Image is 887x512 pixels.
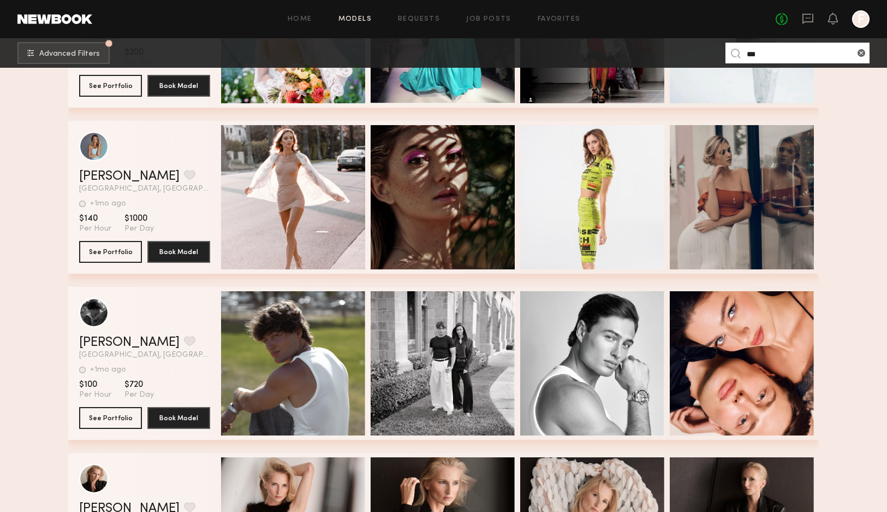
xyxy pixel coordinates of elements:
button: Book Model [147,407,210,429]
a: Requests [398,16,440,23]
a: [PERSON_NAME] [79,170,180,183]
a: [PERSON_NAME] [79,336,180,349]
span: [GEOGRAPHIC_DATA], [GEOGRAPHIC_DATA] [79,185,210,193]
span: $720 [124,379,154,390]
button: Advanced Filters [17,42,110,64]
span: Per Hour [79,390,111,400]
div: +1mo ago [90,200,126,208]
button: Book Model [147,75,210,97]
span: Advanced Filters [39,50,100,58]
a: Models [338,16,372,23]
span: $1000 [124,213,154,224]
a: F [852,10,870,28]
a: Job Posts [466,16,511,23]
button: Book Model [147,241,210,263]
div: +1mo ago [90,366,126,374]
span: [GEOGRAPHIC_DATA], [GEOGRAPHIC_DATA] [79,351,210,359]
span: $140 [79,213,111,224]
button: See Portfolio [79,407,142,429]
a: Favorites [538,16,581,23]
a: Home [288,16,312,23]
span: Per Hour [79,224,111,234]
button: See Portfolio [79,75,142,97]
button: See Portfolio [79,241,142,263]
span: Per Day [124,224,154,234]
span: $100 [79,379,111,390]
span: Per Day [124,390,154,400]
